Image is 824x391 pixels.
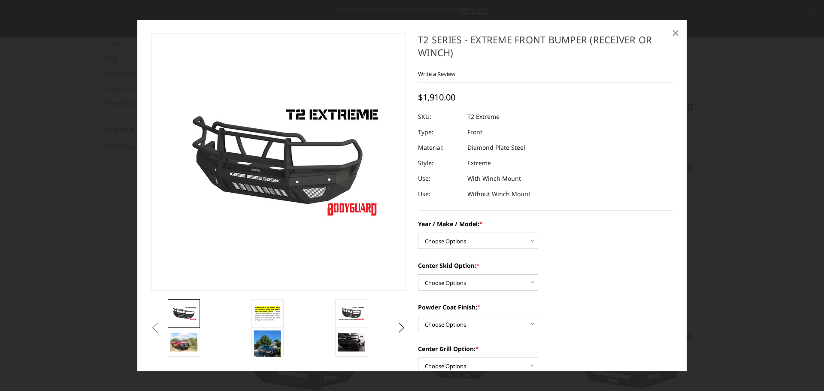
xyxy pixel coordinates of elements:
[672,23,679,42] span: ×
[170,306,197,321] img: T2 Series - Extreme Front Bumper (receiver or winch)
[669,26,682,39] a: Close
[418,155,461,171] dt: Style:
[338,333,365,352] img: T2 Series - Extreme Front Bumper (receiver or winch)
[781,350,824,391] iframe: Chat Widget
[418,124,461,140] dt: Type:
[338,306,365,321] img: T2 Series - Extreme Front Bumper (receiver or winch)
[151,33,406,291] a: T2 Series - Extreme Front Bumper (receiver or winch)
[418,261,673,270] label: Center Skid Option:
[254,304,281,323] img: T2 Series - Extreme Front Bumper (receiver or winch)
[418,219,673,228] label: Year / Make / Model:
[149,321,162,334] button: Previous
[418,70,455,78] a: Write a Review
[418,140,461,155] dt: Material:
[418,109,461,124] dt: SKU:
[395,321,408,334] button: Next
[254,330,281,367] img: T2 Series - Extreme Front Bumper (receiver or winch)
[467,124,482,140] dd: Front
[418,91,455,103] span: $1,910.00
[418,33,673,65] h1: T2 Series - Extreme Front Bumper (receiver or winch)
[467,186,530,202] dd: Without Winch Mount
[418,344,673,353] label: Center Grill Option:
[418,186,461,202] dt: Use:
[418,303,673,312] label: Powder Coat Finish:
[467,171,521,186] dd: With Winch Mount
[170,333,197,352] img: T2 Series - Extreme Front Bumper (receiver or winch)
[467,140,525,155] dd: Diamond Plate Steel
[467,109,500,124] dd: T2 Extreme
[418,171,461,186] dt: Use:
[467,155,491,171] dd: Extreme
